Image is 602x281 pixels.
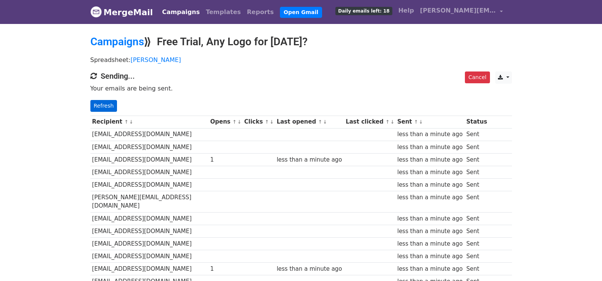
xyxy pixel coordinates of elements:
[90,71,512,81] h4: Sending...
[397,143,463,152] div: less than a minute ago
[323,119,327,125] a: ↓
[397,240,463,248] div: less than a minute ago
[332,3,395,18] a: Daily emails left: 18
[465,212,489,225] td: Sent
[210,156,240,164] div: 1
[395,116,465,128] th: Sent
[242,116,275,128] th: Clicks
[209,116,243,128] th: Opens
[335,7,392,15] span: Daily emails left: 18
[564,244,602,281] iframe: Chat Widget
[90,100,117,112] a: Refresh
[275,116,344,128] th: Last opened
[90,35,144,48] a: Campaigns
[465,153,489,166] td: Sent
[90,166,209,178] td: [EMAIL_ADDRESS][DOMAIN_NAME]
[465,225,489,237] td: Sent
[465,141,489,153] td: Sent
[397,130,463,139] div: less than a minute ago
[277,265,342,273] div: less than a minute ago
[344,116,395,128] th: Last clicked
[90,237,209,250] td: [EMAIL_ADDRESS][DOMAIN_NAME]
[90,263,209,275] td: [EMAIL_ADDRESS][DOMAIN_NAME]
[90,250,209,263] td: [EMAIL_ADDRESS][DOMAIN_NAME]
[465,250,489,263] td: Sent
[318,119,322,125] a: ↑
[90,212,209,225] td: [EMAIL_ADDRESS][DOMAIN_NAME]
[90,225,209,237] td: [EMAIL_ADDRESS][DOMAIN_NAME]
[129,119,133,125] a: ↓
[90,128,209,141] td: [EMAIL_ADDRESS][DOMAIN_NAME]
[90,191,209,213] td: [PERSON_NAME][EMAIL_ADDRESS][DOMAIN_NAME]
[397,193,463,202] div: less than a minute ago
[417,3,506,21] a: [PERSON_NAME][EMAIL_ADDRESS][DOMAIN_NAME]
[90,116,209,128] th: Recipient
[90,4,153,20] a: MergeMail
[397,227,463,236] div: less than a minute ago
[420,6,496,15] span: [PERSON_NAME][EMAIL_ADDRESS][DOMAIN_NAME]
[203,5,244,20] a: Templates
[465,166,489,178] td: Sent
[395,3,417,18] a: Help
[465,263,489,275] td: Sent
[210,265,240,273] div: 1
[90,6,102,17] img: MergeMail logo
[90,35,512,48] h2: ⟫ Free Trial, Any Logo for [DATE]?
[131,56,181,64] a: [PERSON_NAME]
[90,141,209,153] td: [EMAIL_ADDRESS][DOMAIN_NAME]
[419,119,423,125] a: ↓
[397,181,463,189] div: less than a minute ago
[90,153,209,166] td: [EMAIL_ADDRESS][DOMAIN_NAME]
[397,168,463,177] div: less than a minute ago
[237,119,242,125] a: ↓
[465,191,489,213] td: Sent
[465,128,489,141] td: Sent
[397,214,463,223] div: less than a minute ago
[465,237,489,250] td: Sent
[270,119,274,125] a: ↓
[397,252,463,261] div: less than a minute ago
[397,156,463,164] div: less than a minute ago
[90,84,512,92] p: Your emails are being sent.
[386,119,390,125] a: ↑
[397,265,463,273] div: less than a minute ago
[465,179,489,191] td: Sent
[414,119,418,125] a: ↑
[465,116,489,128] th: Status
[244,5,277,20] a: Reports
[90,179,209,191] td: [EMAIL_ADDRESS][DOMAIN_NAME]
[90,56,512,64] p: Spreadsheet:
[277,156,342,164] div: less than a minute ago
[232,119,237,125] a: ↑
[390,119,395,125] a: ↓
[159,5,203,20] a: Campaigns
[124,119,128,125] a: ↑
[265,119,269,125] a: ↑
[465,71,490,83] a: Cancel
[280,7,322,18] a: Open Gmail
